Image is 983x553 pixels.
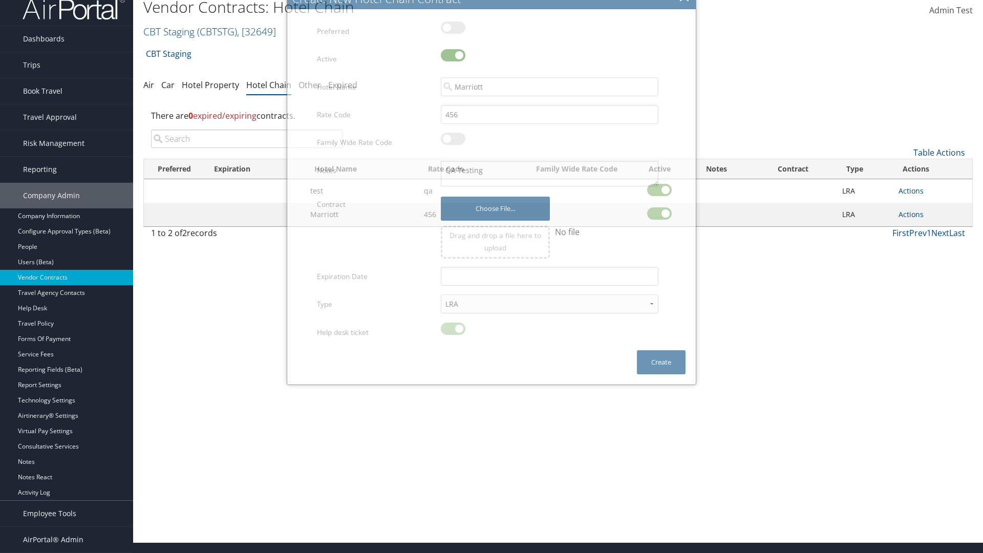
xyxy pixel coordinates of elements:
[913,147,965,158] a: Table Actions
[837,179,894,203] td: LRA
[161,79,175,91] a: Car
[23,78,62,104] span: Book Travel
[23,501,76,526] span: Employee Tools
[146,44,191,64] a: CBT Staging
[143,102,973,130] div: There are contracts.
[949,227,965,239] a: Last
[931,227,949,239] a: Next
[317,195,433,214] label: Contract
[197,25,237,38] span: ( CBTSTG )
[143,79,154,91] a: Air
[317,133,433,152] label: Family Wide Rate Code
[23,52,40,78] span: Trips
[246,79,291,91] a: Hotel Chain
[23,131,84,156] span: Risk Management
[144,159,205,179] th: Preferred: activate to sort column ascending
[23,183,80,208] span: Company Admin
[23,527,83,552] span: AirPortal® Admin
[893,159,972,179] th: Actions
[929,5,973,16] span: Admin Test
[317,105,433,124] label: Rate Code
[837,203,894,226] td: LRA
[899,209,924,219] a: Actions
[23,104,77,130] span: Travel Approval
[182,227,187,239] span: 2
[188,110,193,121] strong: 0
[237,25,276,38] span: , [ 32649 ]
[317,161,433,180] label: Notes
[188,110,257,121] span: expired/expiring
[317,77,433,97] label: Hotel Name
[23,157,57,182] span: Reporting
[151,227,343,244] div: 1 to 2 of records
[637,350,686,374] button: Create
[143,25,276,38] a: CBT Staging
[683,159,750,179] th: Notes: activate to sort column ascending
[317,267,433,286] label: Expiration Date
[205,159,305,179] th: Expiration: activate to sort column ascending
[927,227,931,239] a: 1
[317,49,433,69] label: Active
[837,159,894,179] th: Type: activate to sort column ascending
[23,26,65,52] span: Dashboards
[317,323,433,342] label: Help desk ticket
[317,22,433,41] label: Preferred
[909,227,927,239] a: Prev
[317,294,433,314] label: Type
[450,230,541,252] span: Drag and drop a file here to upload
[749,159,837,179] th: Contract: activate to sort column ascending
[182,79,239,91] a: Hotel Property
[899,186,924,196] a: Actions
[151,130,343,148] input: Search
[555,226,580,238] span: No file
[892,227,909,239] a: First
